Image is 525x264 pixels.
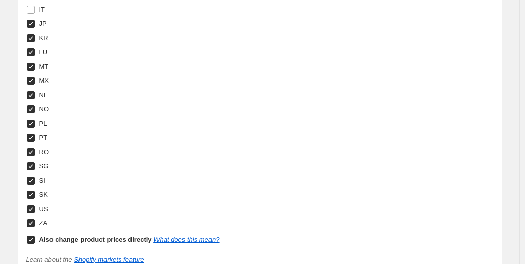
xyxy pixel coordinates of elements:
span: LU [39,48,48,56]
span: ZA [39,219,48,227]
b: Also change product prices directly [39,236,152,243]
a: Shopify markets feature [74,256,144,263]
span: SG [39,162,49,170]
span: PT [39,134,48,141]
span: MT [39,63,49,70]
span: SI [39,177,45,184]
span: NL [39,91,48,99]
span: MX [39,77,49,84]
span: PL [39,120,47,127]
span: SK [39,191,48,198]
span: KR [39,34,48,42]
a: What does this mean? [153,236,219,243]
span: NO [39,105,49,113]
i: Learn about the [26,256,144,263]
span: JP [39,20,47,27]
span: RO [39,148,49,156]
span: US [39,205,48,213]
span: IT [39,6,45,13]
